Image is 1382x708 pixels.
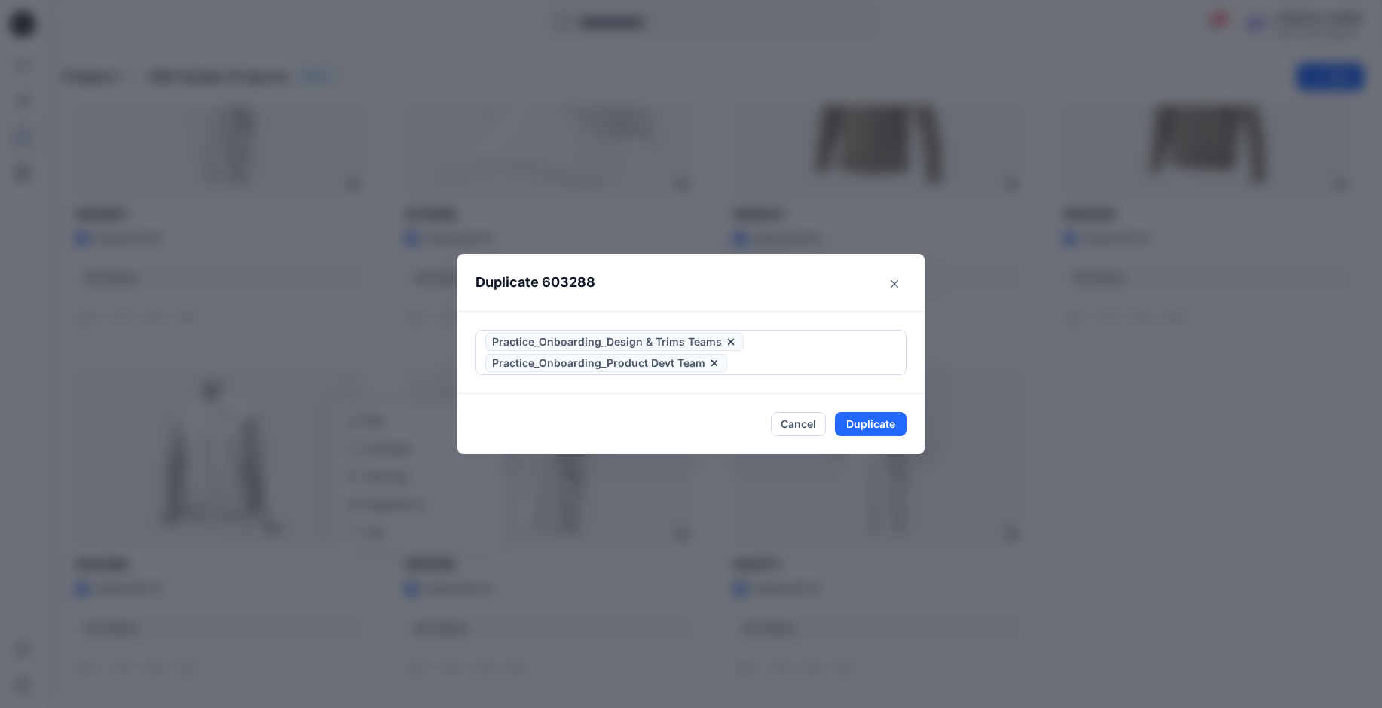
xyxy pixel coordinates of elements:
[475,272,595,293] p: Duplicate 603288
[835,412,907,436] button: Duplicate
[771,412,826,436] button: Cancel
[492,354,705,372] span: Practice_Onboarding_Product Devt Team
[492,333,722,351] span: Practice_Onboarding_Design & Trims Teams
[882,272,907,296] button: Close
